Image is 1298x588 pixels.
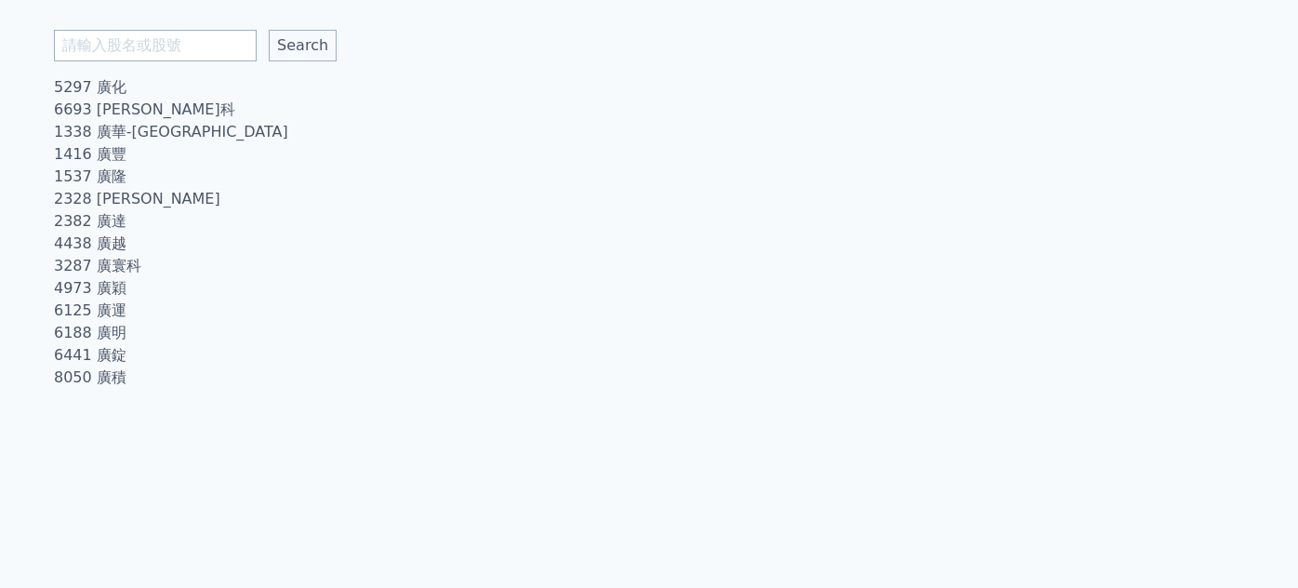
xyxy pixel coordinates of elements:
[54,346,126,364] a: 6441 廣錠
[54,123,288,140] a: 1338 廣華-[GEOGRAPHIC_DATA]
[54,78,126,96] a: 5297 廣化
[269,30,337,61] input: Search
[54,279,126,297] a: 4973 廣穎
[54,368,126,386] a: 8050 廣積
[54,190,220,207] a: 2328 [PERSON_NAME]
[54,167,126,185] a: 1537 廣隆
[54,30,257,61] input: 請輸入股名或股號
[54,324,126,341] a: 6188 廣明
[54,301,126,319] a: 6125 廣運
[54,257,141,274] a: 3287 廣寰科
[54,145,126,163] a: 1416 廣豐
[54,234,126,252] a: 4438 廣越
[54,100,235,118] a: 6693 [PERSON_NAME]科
[54,212,126,230] a: 2382 廣達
